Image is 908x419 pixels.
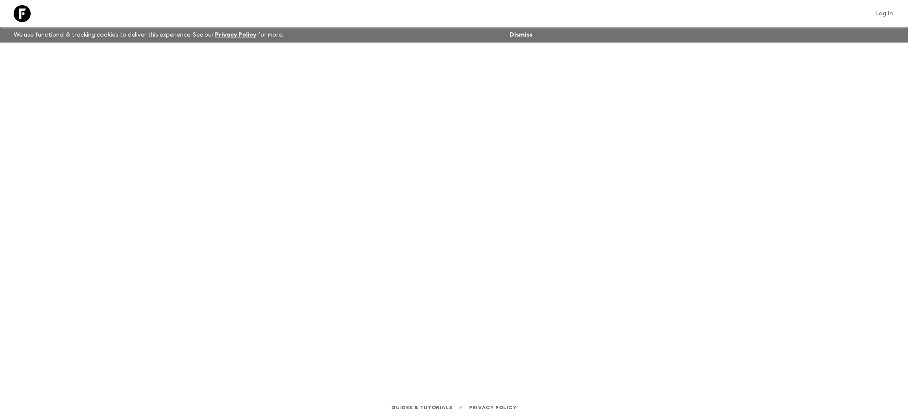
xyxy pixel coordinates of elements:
a: Privacy Policy [215,32,256,38]
p: We use functional & tracking cookies to deliver this experience. See our for more. [10,27,286,43]
a: Privacy Policy [469,403,516,412]
button: Dismiss [507,29,535,41]
a: Guides & Tutorials [391,403,452,412]
a: Log in [871,8,898,20]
